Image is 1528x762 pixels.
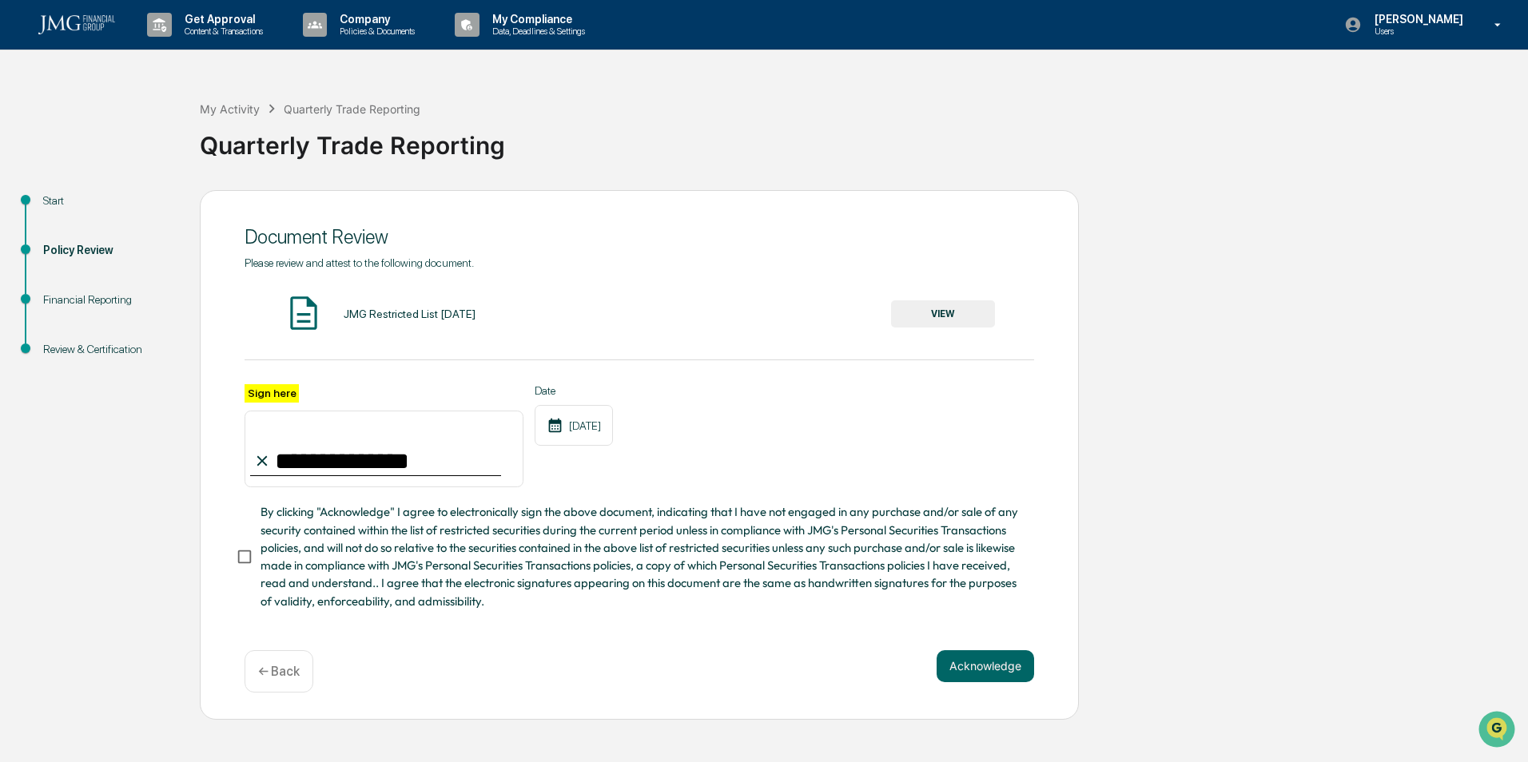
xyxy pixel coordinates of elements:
button: Acknowledge [937,650,1034,682]
p: Users [1362,26,1471,37]
div: Policy Review [43,242,174,259]
div: Document Review [245,225,1034,248]
div: 🖐️ [16,203,29,216]
div: Quarterly Trade Reporting [284,102,420,116]
div: Start new chat [54,122,262,138]
span: Pylon [159,271,193,283]
button: VIEW [891,300,995,327]
a: 🖐️Preclearance [10,195,109,224]
img: Document Icon [284,293,324,333]
div: [DATE] [535,405,613,446]
div: Review & Certification [43,341,174,358]
p: Get Approval [172,13,271,26]
p: How can we help? [16,34,291,59]
div: Start [43,192,174,209]
p: Content & Transactions [172,26,271,37]
span: Attestations [132,201,198,217]
iframe: Open customer support [1477,709,1520,752]
span: By clicking "Acknowledge" I agree to electronically sign the above document, indicating that I ha... [261,503,1021,610]
span: Data Lookup [32,232,101,248]
div: JMG Restricted List [DATE] [344,308,476,320]
p: Company [327,13,423,26]
a: 🔎Data Lookup [10,225,107,254]
a: Powered byPylon [113,270,193,283]
p: My Compliance [479,13,593,26]
span: Preclearance [32,201,103,217]
div: We're available if you need us! [54,138,202,151]
div: Quarterly Trade Reporting [200,118,1520,160]
button: Start new chat [272,127,291,146]
p: ← Back [258,664,300,679]
div: My Activity [200,102,260,116]
div: 🗄️ [116,203,129,216]
p: [PERSON_NAME] [1362,13,1471,26]
div: 🔎 [16,233,29,246]
p: Data, Deadlines & Settings [479,26,593,37]
a: 🗄️Attestations [109,195,205,224]
img: 1746055101610-c473b297-6a78-478c-a979-82029cc54cd1 [16,122,45,151]
label: Date [535,384,613,397]
span: Please review and attest to the following document. [245,256,474,269]
img: logo [38,15,115,34]
label: Sign here [245,384,299,403]
p: Policies & Documents [327,26,423,37]
div: Financial Reporting [43,292,174,308]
